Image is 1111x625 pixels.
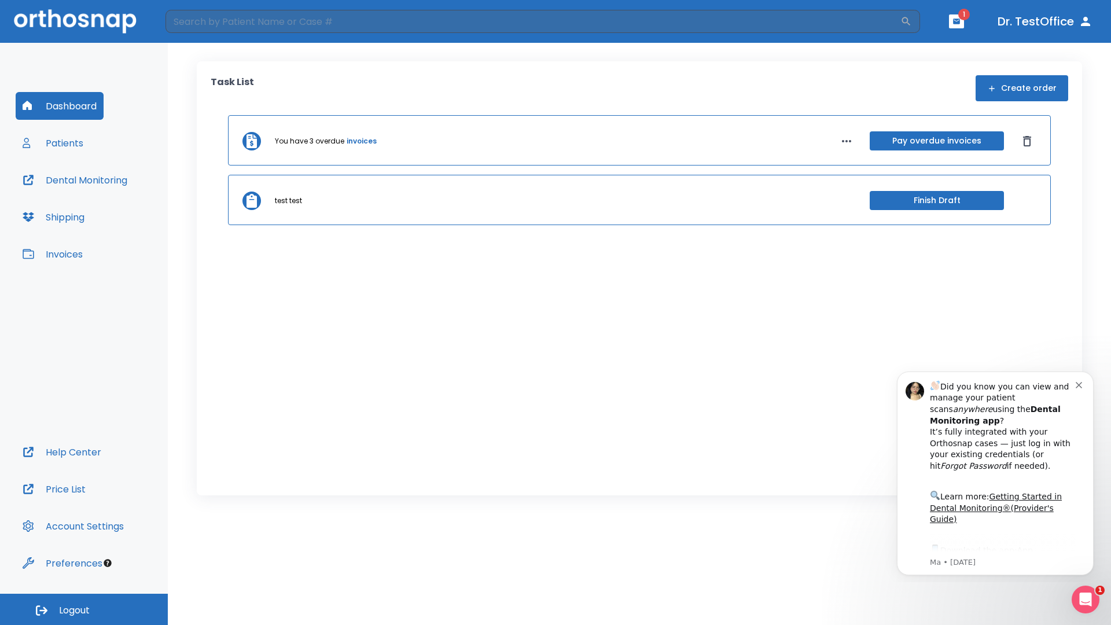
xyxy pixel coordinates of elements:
[275,196,302,206] p: test test
[958,9,970,20] span: 1
[16,512,131,540] button: Account Settings
[347,136,377,146] a: invoices
[50,185,153,205] a: App Store
[16,240,90,268] button: Invoices
[196,18,205,27] button: Dismiss notification
[50,196,196,207] p: Message from Ma, sent 5w ago
[16,92,104,120] button: Dashboard
[275,136,344,146] p: You have 3 overdue
[870,191,1004,210] button: Finish Draft
[16,203,91,231] button: Shipping
[59,604,90,617] span: Logout
[993,11,1097,32] button: Dr. TestOffice
[50,182,196,241] div: Download the app: | ​ Let us know if you need help getting started!
[1095,586,1105,595] span: 1
[16,129,90,157] button: Patients
[211,75,254,101] p: Task List
[976,75,1068,101] button: Create order
[16,549,109,577] button: Preferences
[16,166,134,194] button: Dental Monitoring
[102,558,113,568] div: Tooltip anchor
[880,361,1111,582] iframe: Intercom notifications message
[16,475,93,503] button: Price List
[16,438,108,466] button: Help Center
[165,10,900,33] input: Search by Patient Name or Case #
[870,131,1004,150] button: Pay overdue invoices
[1072,586,1099,613] iframe: Intercom live chat
[1018,132,1036,150] button: Dismiss
[14,9,137,33] img: Orthosnap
